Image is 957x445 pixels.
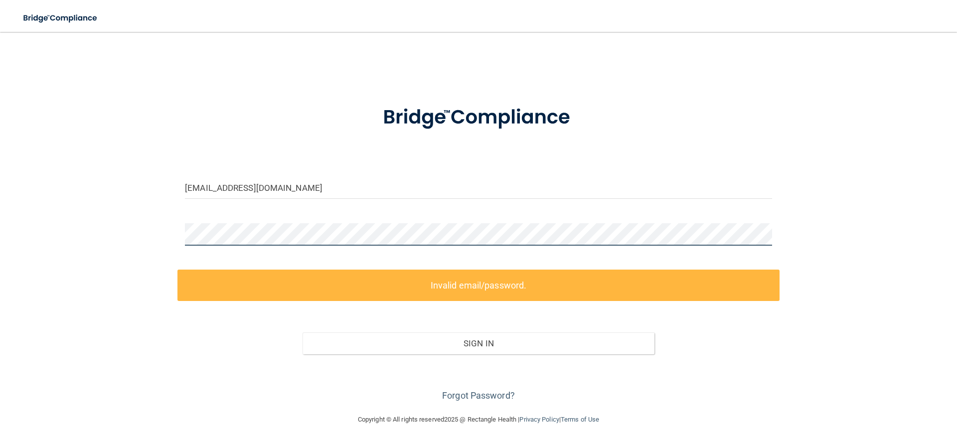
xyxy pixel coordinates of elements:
button: Sign In [303,332,655,354]
a: Terms of Use [561,416,599,423]
a: Forgot Password? [442,390,515,401]
input: Email [185,176,772,199]
img: bridge_compliance_login_screen.278c3ca4.svg [362,92,595,144]
label: Invalid email/password. [177,270,780,301]
a: Privacy Policy [519,416,559,423]
img: bridge_compliance_login_screen.278c3ca4.svg [15,8,107,28]
div: Copyright © All rights reserved 2025 @ Rectangle Health | | [297,404,660,436]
